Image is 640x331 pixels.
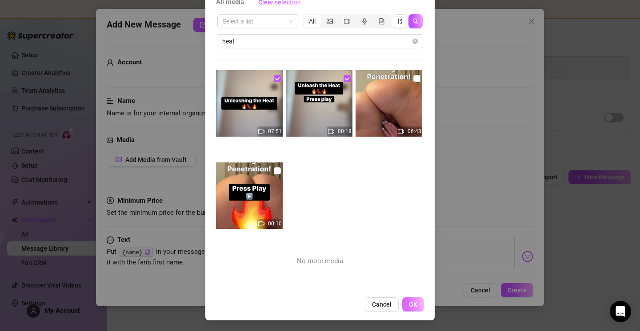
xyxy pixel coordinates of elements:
span: 00:10 [268,221,282,227]
span: picture [327,18,333,24]
span: OK [409,301,417,308]
span: video-camera [328,128,334,134]
span: video-camera [258,128,264,134]
span: audio [361,18,368,24]
img: media [216,162,283,229]
span: Cancel [372,301,392,308]
button: OK [402,297,424,311]
span: sort-descending [397,18,403,24]
div: Open Intercom Messenger [610,301,631,322]
span: file-gif [379,18,385,24]
span: 07:51 [268,128,282,134]
img: media [286,70,352,137]
button: Cancel [365,297,399,311]
img: media [216,70,283,137]
span: 06:43 [408,128,421,134]
span: 00:18 [338,128,352,134]
div: All [304,15,321,28]
img: media [356,70,422,137]
button: sort-descending [393,14,407,28]
span: video-camera [344,18,350,24]
span: video-camera [398,128,404,134]
span: search [412,18,419,24]
div: segmented control [303,14,392,28]
span: video-camera [258,221,264,227]
span: No more media [297,256,343,267]
button: close-circle [412,39,418,44]
input: Search the message text [222,36,411,46]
